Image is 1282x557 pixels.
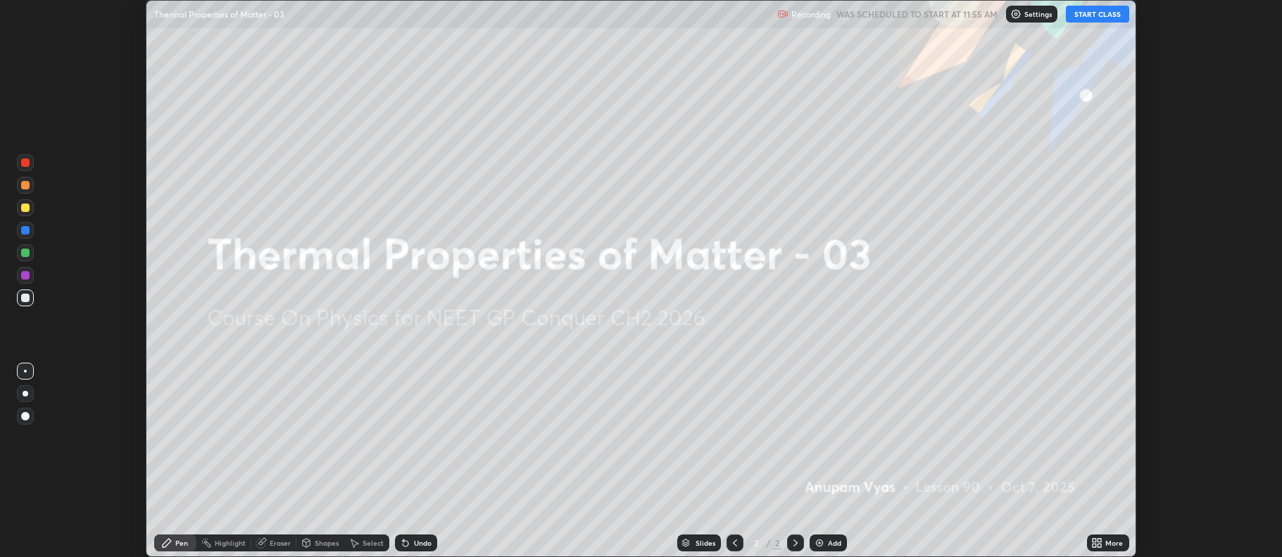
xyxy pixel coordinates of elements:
div: Add [828,539,841,546]
h5: WAS SCHEDULED TO START AT 11:55 AM [836,8,998,20]
div: Shapes [315,539,339,546]
div: 2 [773,537,781,549]
div: Slides [696,539,715,546]
p: Recording [791,9,831,20]
img: recording.375f2c34.svg [777,8,788,20]
img: add-slide-button [814,537,825,549]
img: class-settings-icons [1010,8,1022,20]
div: 2 [749,539,763,547]
p: Thermal Properties of Matter - 03 [154,8,284,20]
div: More [1105,539,1123,546]
div: Undo [414,539,432,546]
button: START CLASS [1066,6,1129,23]
div: Highlight [215,539,246,546]
div: Select [363,539,384,546]
p: Settings [1024,11,1052,18]
div: / [766,539,770,547]
div: Eraser [270,539,291,546]
div: Pen [175,539,188,546]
